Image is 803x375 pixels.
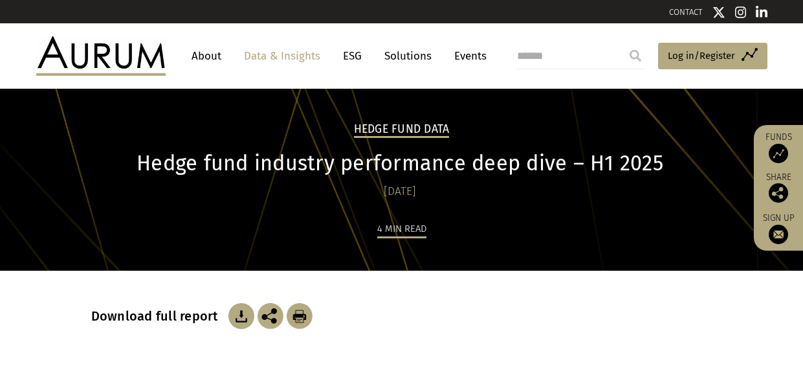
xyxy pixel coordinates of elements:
span: Log in/Register [668,48,735,63]
a: Events [448,44,487,68]
a: Log in/Register [658,43,767,70]
a: Funds [760,131,797,163]
div: Share [760,173,797,203]
img: Share this post [258,303,283,329]
img: Sign up to our newsletter [769,225,788,244]
a: CONTACT [669,7,703,17]
div: 4 min read [377,221,426,238]
img: Share this post [769,183,788,203]
img: Download Article [228,303,254,329]
img: Access Funds [769,144,788,163]
h2: Hedge Fund Data [354,122,450,138]
div: [DATE] [91,183,709,201]
h3: Download full report [91,308,225,324]
a: Data & Insights [237,44,327,68]
input: Submit [622,43,648,69]
a: Sign up [760,212,797,244]
img: Instagram icon [735,6,747,19]
img: Download Article [287,303,313,329]
img: Twitter icon [712,6,725,19]
a: Solutions [378,44,438,68]
a: ESG [336,44,368,68]
h1: Hedge fund industry performance deep dive – H1 2025 [91,151,709,176]
img: Linkedin icon [756,6,767,19]
a: About [185,44,228,68]
img: Aurum [36,36,166,75]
